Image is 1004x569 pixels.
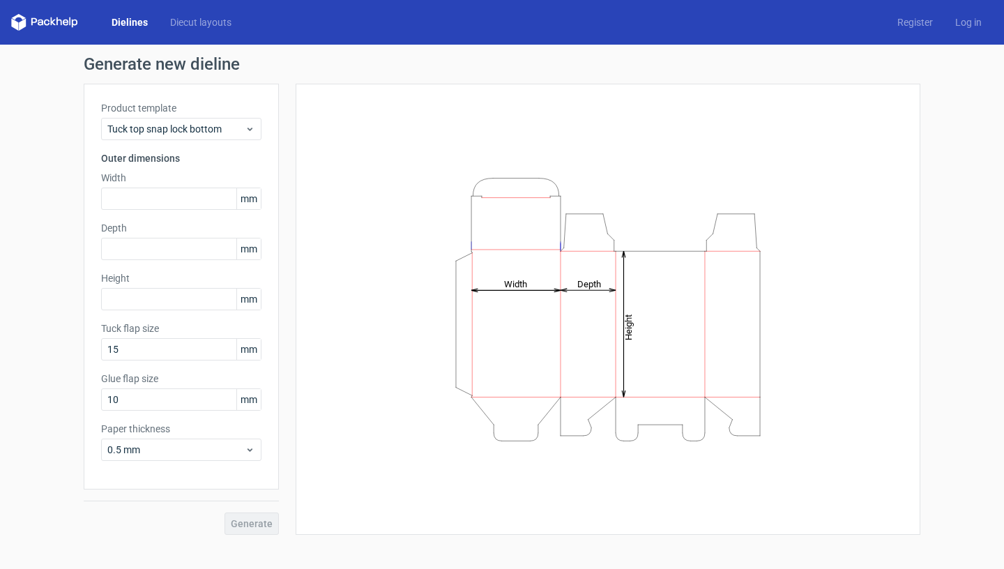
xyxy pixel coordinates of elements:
label: Width [101,171,261,185]
span: mm [236,289,261,310]
h1: Generate new dieline [84,56,920,73]
a: Log in [944,15,993,29]
a: Register [886,15,944,29]
label: Depth [101,221,261,235]
label: Height [101,271,261,285]
a: Dielines [100,15,159,29]
span: Tuck top snap lock bottom [107,122,245,136]
span: mm [236,389,261,410]
label: Tuck flap size [101,321,261,335]
span: mm [236,188,261,209]
span: mm [236,339,261,360]
label: Paper thickness [101,422,261,436]
a: Diecut layouts [159,15,243,29]
span: mm [236,238,261,259]
h3: Outer dimensions [101,151,261,165]
tspan: Depth [577,278,601,289]
tspan: Width [504,278,527,289]
tspan: Height [623,314,634,340]
label: Glue flap size [101,372,261,386]
span: 0.5 mm [107,443,245,457]
label: Product template [101,101,261,115]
